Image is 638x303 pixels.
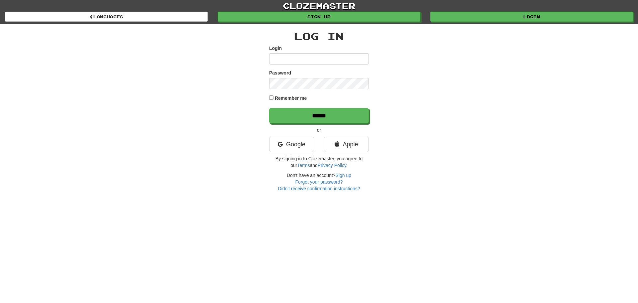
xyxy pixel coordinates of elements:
p: By signing in to Clozemaster, you agree to our and . [269,155,369,169]
a: Languages [5,12,208,22]
a: Google [269,137,314,152]
h2: Log In [269,31,369,42]
label: Password [269,70,291,76]
a: Login [430,12,633,22]
label: Login [269,45,282,52]
a: Terms [297,163,310,168]
div: Don't have an account? [269,172,369,192]
a: Sign up [218,12,420,22]
a: Apple [324,137,369,152]
a: Sign up [336,173,351,178]
label: Remember me [275,95,307,101]
p: or [269,127,369,133]
a: Didn't receive confirmation instructions? [278,186,360,191]
a: Forgot your password? [295,179,343,185]
a: Privacy Policy [318,163,346,168]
